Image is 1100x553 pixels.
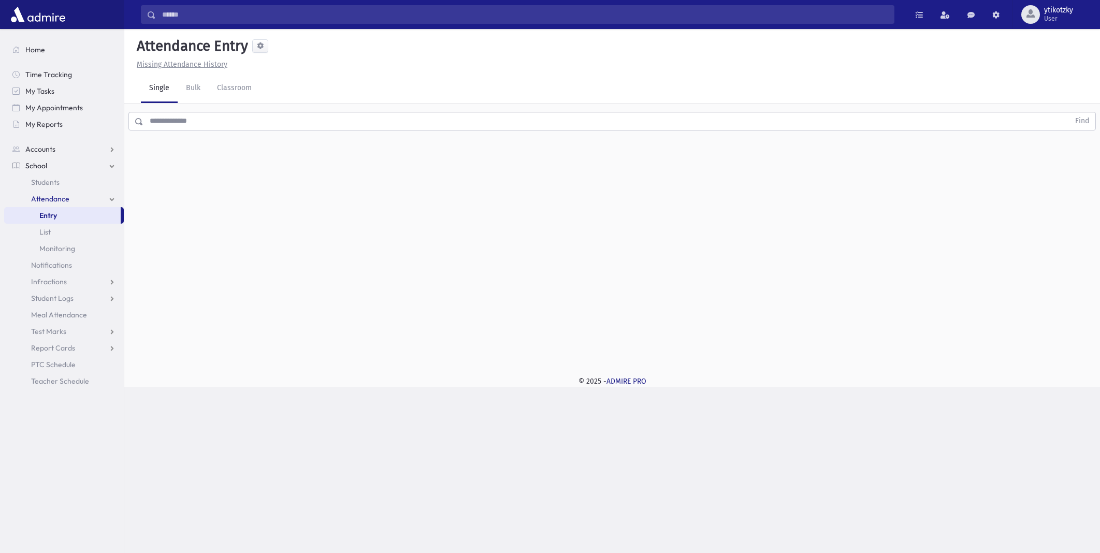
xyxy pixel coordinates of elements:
[31,260,72,270] span: Notifications
[25,144,55,154] span: Accounts
[25,120,63,129] span: My Reports
[4,224,124,240] a: List
[8,4,68,25] img: AdmirePro
[31,194,69,203] span: Attendance
[178,74,209,103] a: Bulk
[4,257,124,273] a: Notifications
[4,174,124,191] a: Students
[4,323,124,340] a: Test Marks
[209,74,260,103] a: Classroom
[4,290,124,307] a: Student Logs
[4,116,124,133] a: My Reports
[39,244,75,253] span: Monitoring
[137,60,227,69] u: Missing Attendance History
[4,207,121,224] a: Entry
[4,307,124,323] a: Meal Attendance
[31,277,67,286] span: Infractions
[4,83,124,99] a: My Tasks
[4,41,124,58] a: Home
[4,273,124,290] a: Infractions
[4,99,124,116] a: My Appointments
[4,191,124,207] a: Attendance
[31,376,89,386] span: Teacher Schedule
[1044,14,1073,23] span: User
[141,376,1083,387] div: © 2025 -
[4,240,124,257] a: Monitoring
[4,356,124,373] a: PTC Schedule
[4,141,124,157] a: Accounts
[1044,6,1073,14] span: ytikotzky
[25,161,47,170] span: School
[141,74,178,103] a: Single
[1069,112,1095,130] button: Find
[25,45,45,54] span: Home
[156,5,894,24] input: Search
[4,157,124,174] a: School
[25,70,72,79] span: Time Tracking
[31,343,75,353] span: Report Cards
[25,86,54,96] span: My Tasks
[4,373,124,389] a: Teacher Schedule
[4,340,124,356] a: Report Cards
[133,37,248,55] h5: Attendance Entry
[31,327,66,336] span: Test Marks
[4,66,124,83] a: Time Tracking
[39,211,57,220] span: Entry
[31,360,76,369] span: PTC Schedule
[606,377,646,386] a: ADMIRE PRO
[39,227,51,237] span: List
[31,178,60,187] span: Students
[133,60,227,69] a: Missing Attendance History
[31,294,74,303] span: Student Logs
[25,103,83,112] span: My Appointments
[31,310,87,319] span: Meal Attendance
